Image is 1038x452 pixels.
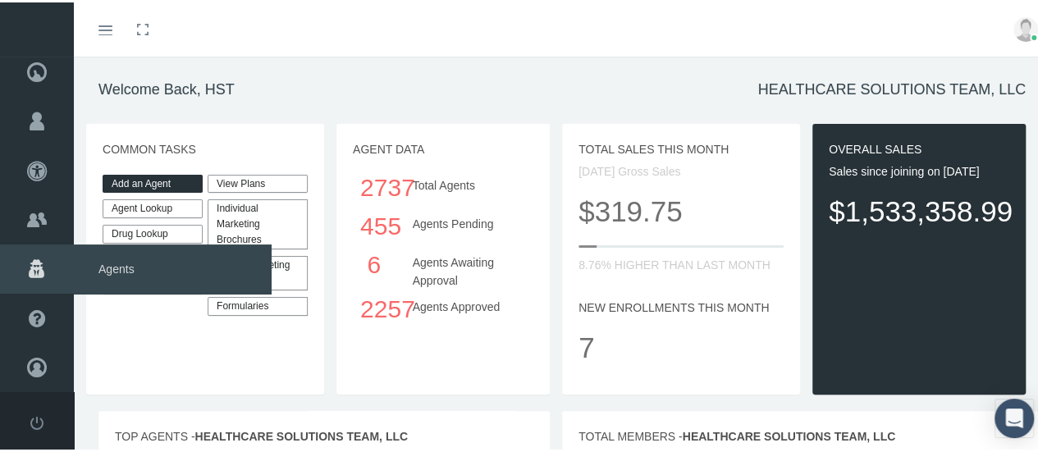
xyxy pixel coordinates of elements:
a: Drug Lookup [103,222,203,241]
p: TOTAL MEMBERS - [578,425,1022,443]
p: $319.75 [578,186,784,231]
div: Open Intercom Messenger [995,396,1034,436]
span: TOP AGENTS - [115,427,408,441]
h1: HEALTHCARE SOLUTIONS TEAM, LLC [758,79,1026,97]
p: OVERALL SALES [829,138,1009,156]
span: Sales since joining on [DATE] [829,162,979,176]
p: 7 [578,322,784,368]
span: 8.76% HIGHER THAN LAST MONTH [578,256,770,269]
div: 2257 [360,287,388,326]
p: $1,533,358.99 [829,186,1009,231]
span: HEALTHCARE SOLUTIONS TEAM, LLC [195,427,409,441]
div: Total Agents [400,166,530,204]
span: Agents [74,242,271,291]
div: Agents Awaiting Approval [400,243,530,287]
div: Formularies [208,294,308,313]
div: 455 [360,204,388,243]
p: NEW ENROLLMENTS THIS MONTH [578,296,784,314]
p: COMMON TASKS [103,138,308,156]
span: [DATE] Gross Sales [578,162,680,176]
div: 6 [360,243,388,281]
span: HEALTHCARE SOLUTIONS TEAM, LLC [683,427,896,441]
div: Individual Marketing Brochures [208,197,308,247]
img: user-placeholder.jpg [1013,15,1038,39]
a: Add an Agent [103,172,203,191]
h1: Welcome Back, HST [98,79,235,97]
div: 2737 [360,166,388,204]
a: View Plans [208,172,308,191]
p: AGENT DATA [353,138,533,156]
a: Agent Lookup [103,197,203,216]
div: Agents Approved [400,287,530,326]
p: TOTAL SALES THIS MONTH [578,138,784,156]
div: Agents Pending [400,204,530,243]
